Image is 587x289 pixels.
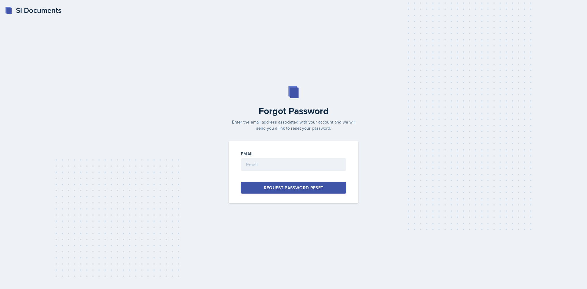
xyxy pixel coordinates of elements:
[225,119,362,131] p: Enter the email address associated with your account and we will send you a link to reset your pa...
[5,5,61,16] a: SI Documents
[241,182,346,194] button: Request Password Reset
[241,151,254,157] label: Email
[264,185,323,191] div: Request Password Reset
[225,106,362,117] h2: Forgot Password
[241,158,346,171] input: Email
